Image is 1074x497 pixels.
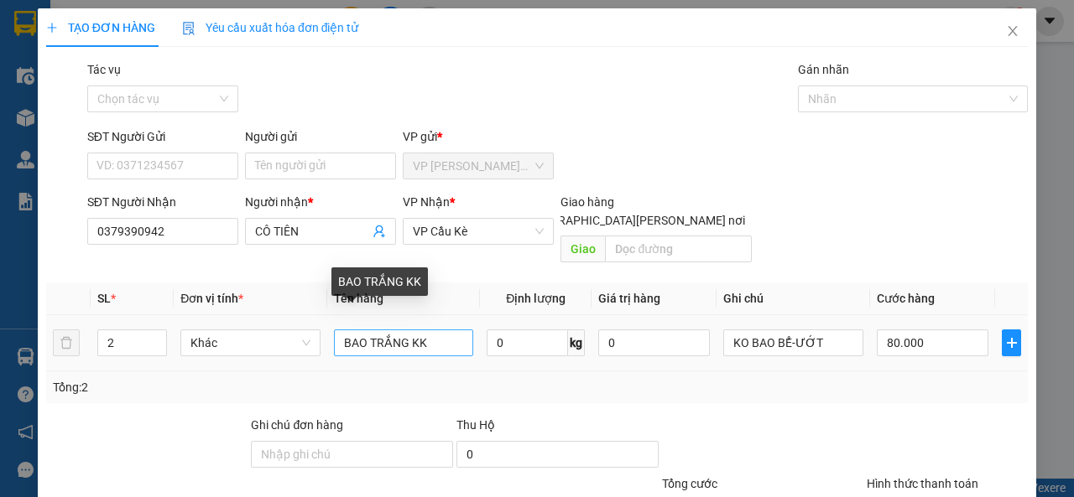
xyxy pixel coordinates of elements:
span: Yêu cầu xuất hóa đơn điện tử [182,21,359,34]
p: NHẬN: [7,72,245,88]
input: Ghi chú đơn hàng [251,441,453,468]
label: Gán nhãn [798,63,849,76]
span: Giá trị hàng [598,292,660,305]
input: VD: Bàn, Ghế [334,329,474,356]
span: 0779899988 - [7,91,191,106]
div: BAO TRẮNG KK [331,267,428,296]
span: Định lượng [506,292,566,305]
span: close [1006,24,1019,38]
span: KO BAO ƯỚT+ BỂ [44,109,154,125]
input: Ghi Chú [723,329,863,356]
button: delete [53,329,80,356]
button: plus [1002,329,1021,356]
label: Tác vụ [87,63,121,76]
input: Dọc đường [605,236,751,262]
span: Giao [560,236,605,262]
span: user-add [373,225,386,238]
strong: BIÊN NHẬN GỬI HÀNG [56,9,195,25]
span: SL [97,292,111,305]
span: [GEOGRAPHIC_DATA][PERSON_NAME] nơi [516,211,752,230]
div: SĐT Người Nhận [87,193,238,211]
p: GỬI: [7,33,245,65]
span: VP Trà Vinh (Hàng) [47,72,163,88]
span: TẠO ĐƠN HÀNG [46,21,155,34]
span: Thu Hộ [456,418,495,432]
span: plus [1003,336,1020,349]
button: Close [989,8,1036,55]
span: VP Nhận [403,195,450,209]
label: Hình thức thanh toán [867,477,978,490]
span: Giao hàng [560,195,614,209]
span: VP Trần Phú (Hàng) [413,153,544,179]
th: Ghi chú [717,282,870,315]
span: Tổng cước [662,477,717,490]
div: Người gửi [245,127,396,146]
input: 0 [598,329,710,356]
span: VP [PERSON_NAME] ([GEOGRAPHIC_DATA]) - [7,33,156,65]
span: kg [568,329,585,356]
span: Đơn vị tính [180,292,243,305]
div: SĐT Người Gửi [87,127,238,146]
div: VP gửi [403,127,554,146]
span: [PERSON_NAME] [90,91,191,106]
label: Ghi chú đơn hàng [251,418,343,432]
div: Tổng: 2 [53,378,416,396]
span: Cước hàng [877,292,935,305]
img: icon [182,22,196,35]
span: GIAO: [7,109,154,125]
div: Người nhận [245,193,396,211]
span: VP Cầu Kè [413,219,544,244]
span: plus [46,22,58,34]
span: Khác [190,330,310,355]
